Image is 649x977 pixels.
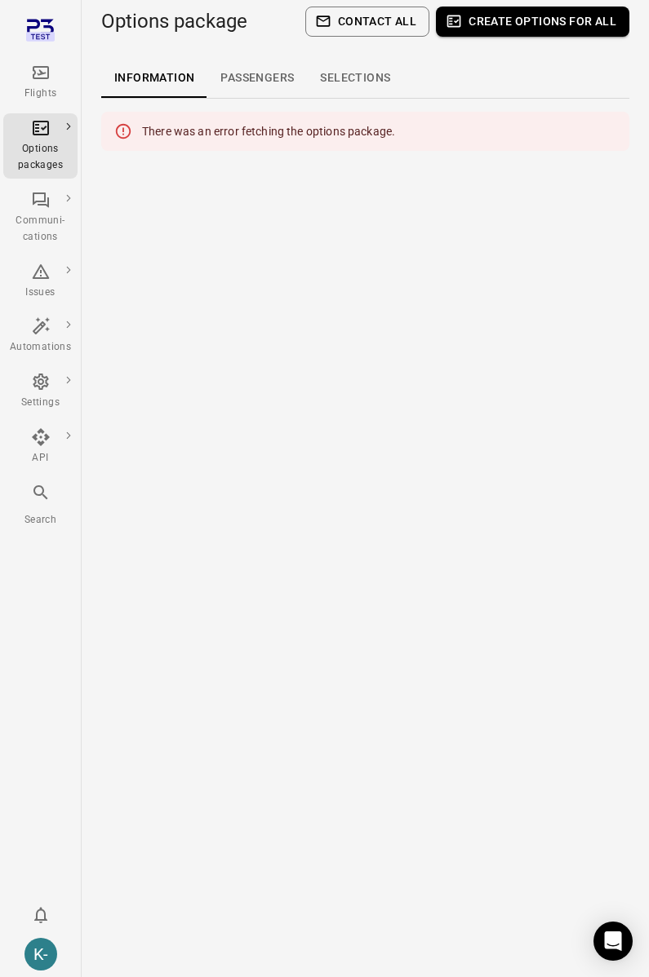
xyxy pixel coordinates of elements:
a: Issues [3,257,78,306]
button: Notifications [24,899,57,931]
button: Kristinn - avilabs [18,931,64,977]
div: Settings [10,395,71,411]
a: Options packages [3,113,78,179]
div: Issues [10,285,71,301]
h1: Options package [101,8,247,34]
button: Create options for all [436,7,629,37]
button: Search [3,478,78,533]
a: Flights [3,58,78,107]
div: Local navigation [101,59,629,98]
div: Open Intercom Messenger [593,922,633,961]
div: API [10,450,71,466]
a: Settings [3,367,78,416]
a: Communi-cations [3,185,78,250]
div: Options packages [10,141,71,174]
div: Flights [10,86,71,102]
div: Automations [10,339,71,356]
div: There was an error fetching the options package. [142,117,395,146]
button: Contact all [305,7,429,37]
div: K- [24,938,57,970]
a: Passengers [207,59,307,98]
a: Information [101,59,207,98]
a: API [3,422,78,471]
div: Search [10,512,71,528]
a: Automations [3,312,78,360]
a: Selections [307,59,403,98]
div: Communi-cations [10,213,71,245]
